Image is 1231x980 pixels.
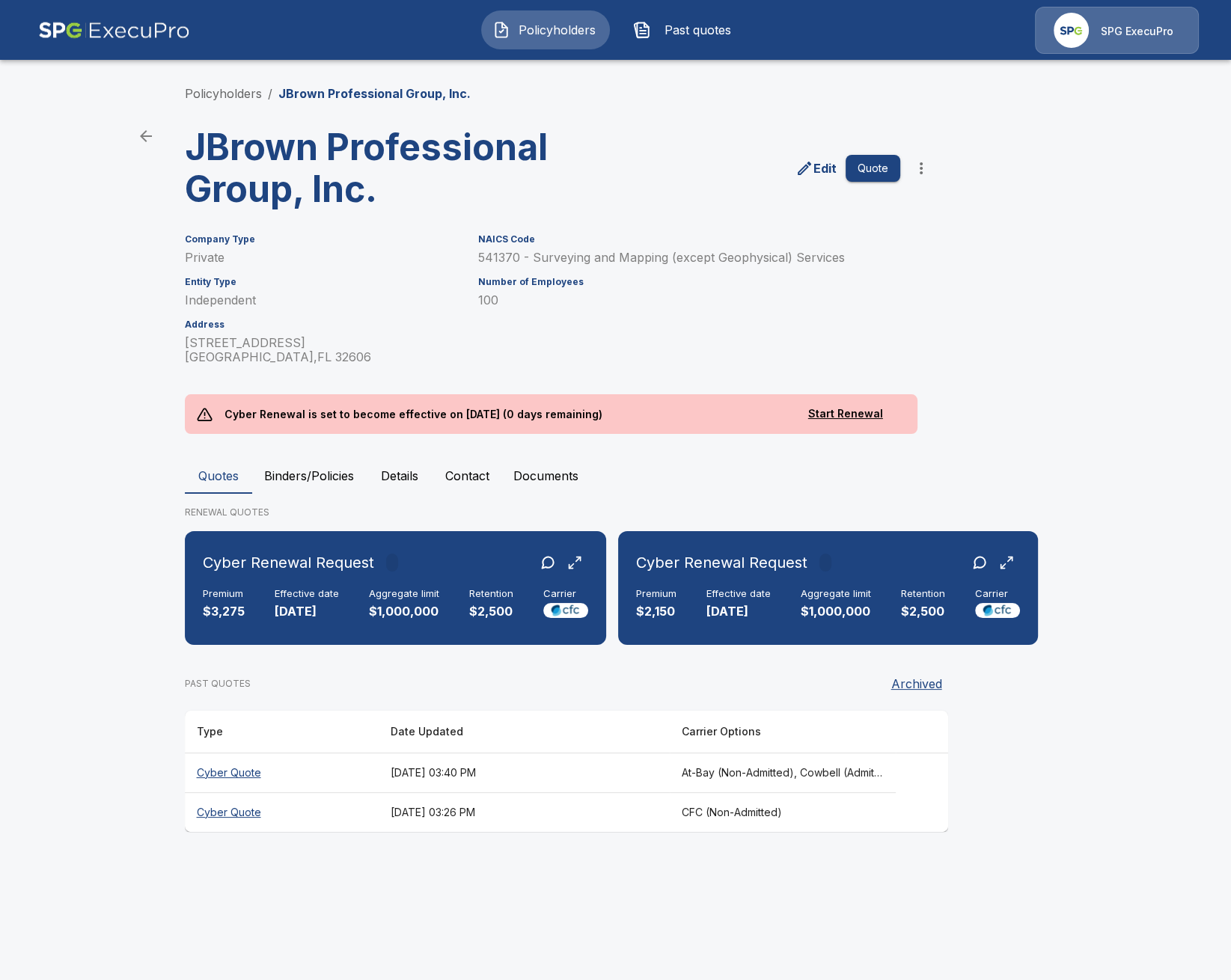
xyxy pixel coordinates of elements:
h6: Premium [203,588,245,600]
button: Policyholders IconPolicyholders [481,10,610,49]
table: responsive table [185,711,948,832]
h6: Aggregate limit [369,588,439,600]
th: Carrier Options [670,711,896,753]
h6: Carrier [975,588,1020,600]
button: more [906,153,936,183]
span: Past quotes [657,21,739,39]
h6: Address [185,319,460,330]
p: $1,000,000 [801,603,871,620]
p: [DATE] [706,603,771,620]
th: [DATE] 03:26 PM [379,792,670,832]
nav: breadcrumb [185,85,471,102]
h6: Number of Employees [477,277,899,287]
p: Cyber Renewal is set to become effective on [DATE] (0 days remaining) [213,394,615,434]
h6: Effective date [275,588,339,600]
button: Start Renewal [786,400,905,428]
button: Quote [846,155,900,183]
p: Independent [185,293,460,307]
p: [STREET_ADDRESS] [GEOGRAPHIC_DATA] , FL 32606 [185,336,460,364]
p: $3,275 [203,603,245,620]
th: Type [185,711,379,753]
button: Archived [885,669,948,699]
button: Binders/Policies [252,458,366,494]
h6: Cyber Renewal Request [636,551,807,575]
p: RENEWAL QUOTES [185,506,1047,519]
th: CFC (Non-Admitted) [670,792,896,832]
p: PAST QUOTES [185,677,251,690]
th: [DATE] 03:40 PM [379,753,670,792]
h3: JBrown Professional Group, Inc. [185,126,555,210]
img: Carrier [975,603,1020,618]
p: 541370 - Surveying and Mapping (except Geophysical) Services [477,251,899,265]
a: edit [792,156,840,180]
p: [DATE] [275,603,339,620]
a: back [131,121,161,151]
button: Details [366,458,433,494]
th: Cyber Quote [185,753,379,792]
div: policyholder tabs [185,458,1047,494]
li: / [268,85,272,102]
p: 100 [477,293,899,307]
img: Past quotes Icon [633,21,651,39]
th: At-Bay (Non-Admitted), Cowbell (Admitted), Corvus Cyber (Non-Admitted), Tokio Marine TMHCC (Non-A... [670,753,896,792]
p: $2,500 [469,603,513,620]
a: Policyholders [185,86,262,101]
span: Policyholders [516,21,599,39]
th: Cyber Quote [185,792,379,832]
h6: Retention [901,588,945,600]
h6: Aggregate limit [801,588,871,600]
p: Private [185,251,460,265]
h6: Cyber Renewal Request [203,551,374,575]
p: Edit [813,159,837,177]
p: $2,500 [901,603,945,620]
h6: Premium [636,588,676,600]
p: JBrown Professional Group, Inc. [278,85,471,102]
th: Date Updated [379,711,670,753]
p: SPG ExecuPro [1101,24,1173,39]
p: $2,150 [636,603,676,620]
button: Documents [501,458,590,494]
h6: Effective date [706,588,771,600]
p: $1,000,000 [369,603,439,620]
h6: Entity Type [185,277,460,287]
a: Agency IconSPG ExecuPro [1035,7,1199,54]
h6: Carrier [543,588,588,600]
img: Policyholders Icon [492,21,510,39]
button: Contact [433,458,501,494]
img: Agency Icon [1054,13,1089,48]
button: Past quotes IconPast quotes [622,10,751,49]
img: AA Logo [38,7,190,54]
h6: NAICS Code [477,234,899,245]
img: Carrier [543,603,588,618]
button: Quotes [185,458,252,494]
h6: Retention [469,588,513,600]
h6: Company Type [185,234,460,245]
